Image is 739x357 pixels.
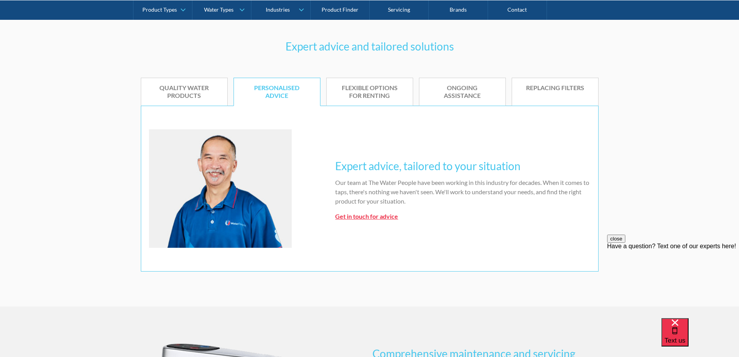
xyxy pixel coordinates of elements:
a: Get in touch for advice [335,212,398,220]
div: Product Types [142,6,177,13]
h3: Expert advice, tailored to your situation [335,158,590,174]
h3: Expert advice and tailored solutions [141,38,599,54]
div: Personalised advice [246,84,308,100]
div: Water Types [204,6,234,13]
div: Replacing Filters [524,84,587,92]
iframe: podium webchat widget prompt [607,235,739,328]
div: Industries [266,6,290,13]
p: Our team at The Water People have been working in this industry for decades. When it comes to tap... [335,178,590,206]
div: Flexible options for renting [338,84,401,100]
div: Ongoing assistance [431,84,494,100]
div: Quality water products [153,84,216,100]
iframe: podium webchat widget bubble [661,318,739,357]
img: Personalised advice [149,129,292,247]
